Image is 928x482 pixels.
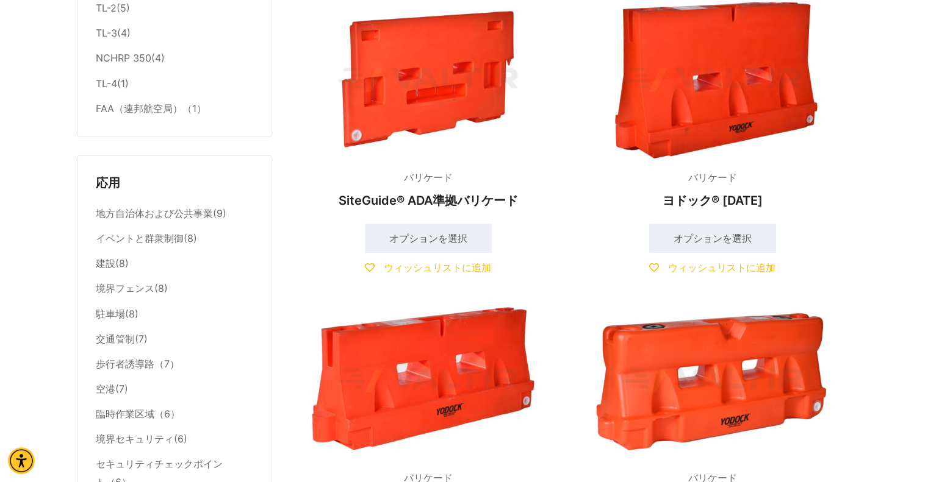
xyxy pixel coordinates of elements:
[96,383,115,395] a: 空港
[8,447,35,474] div: アクセシビリティメニュー
[96,358,154,370] a: 歩行者誘導路
[184,232,197,244] font: (8)
[365,224,492,253] a: 「SiteGuide® ADA準拠バリケード」のオプションを選択
[389,232,467,244] font: オプションを選択
[688,171,737,183] font: バリケード
[96,232,184,244] a: イベントと群衆制御
[151,52,165,64] font: (4)
[668,261,775,274] font: ウィッシュリストに追加
[96,308,125,320] a: 駐車場
[154,282,168,294] font: (8)
[96,333,135,345] a: 交通管制
[96,257,115,269] a: 建設
[213,207,226,219] font: (9)
[117,27,131,39] font: (4)
[154,408,180,420] font: （6）
[115,383,128,395] font: (7)
[96,77,117,90] a: TL-4
[182,102,206,115] font: （1）
[365,261,491,274] a: ウィッシュリストに追加
[96,433,174,445] a: 境界セキュリティ
[96,175,120,190] font: 応用
[154,358,179,370] font: （7）
[581,1,844,159] img: An orange traffic barrier with openings, designed for road safety and delineation.
[117,77,129,90] font: (1)
[649,261,775,274] a: ウィッシュリストに追加
[96,52,151,64] a: NCHRP 350
[96,282,154,294] a: 境界フェンス
[96,408,154,420] a: 臨時作業区域
[117,2,130,14] font: (5)
[339,193,518,208] font: SiteGuide® ADA準拠バリケード
[115,257,129,269] font: (8)
[297,1,560,214] a: バリケードSiteGuide® ADA準拠バリケード
[581,1,844,214] a: バリケードヨドック® [DATE]
[404,171,453,183] font: バリケード
[674,232,752,244] font: オプションを選択
[96,27,117,39] a: TL-3
[581,302,844,459] img: –
[125,308,138,320] font: (8)
[663,193,763,208] font: ヨドック® [DATE]
[297,1,560,159] img: An orange plastic barrier with cut-out sections, commonly used for traffic control or safety purp...
[96,102,182,115] a: FAA（連邦航空局）
[174,433,187,445] font: (6)
[649,224,776,253] a: 「Yodock® 2001」のオプションを選択
[384,261,491,274] font: ウィッシュリストに追加
[297,302,560,459] img: This product has multiple variants. The options may be chosen on the product page
[96,2,117,14] a: TL-2
[135,333,148,345] font: (7)
[96,207,213,219] a: 地方自治体および公共事業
